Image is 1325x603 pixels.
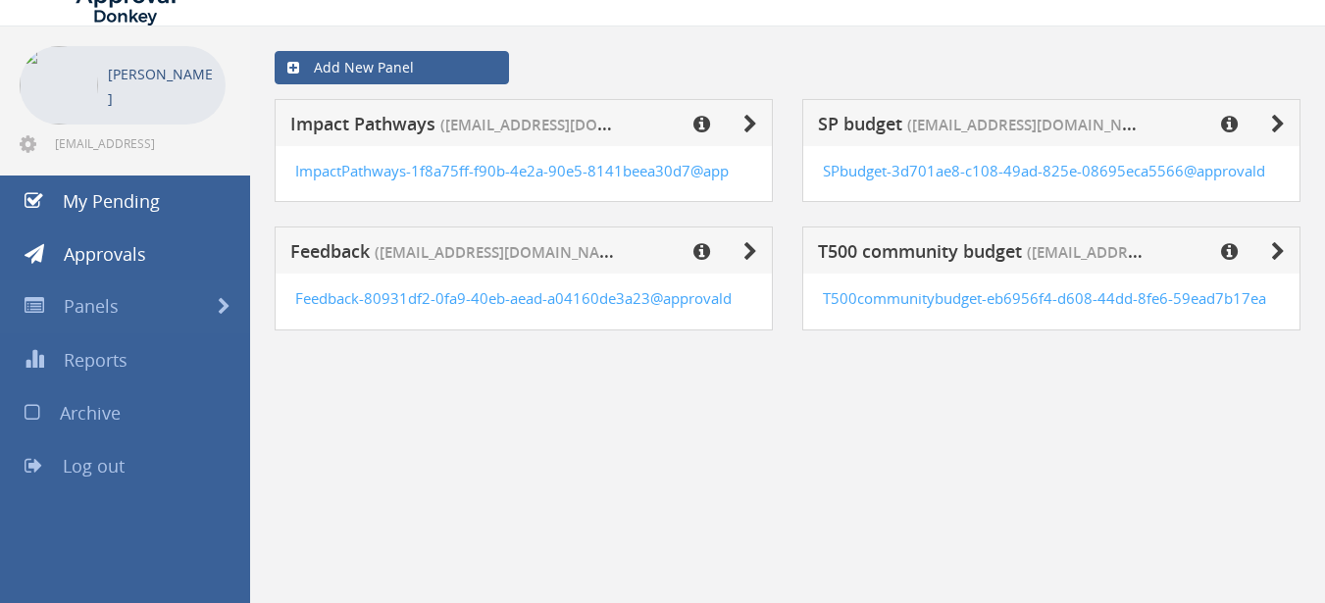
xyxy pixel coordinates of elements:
span: Archive [60,401,121,425]
a: Add New Panel [275,51,509,84]
span: [EMAIL_ADDRESS][DOMAIN_NAME] [55,135,222,151]
span: Reports [64,348,127,372]
a: T500communitybudget-eb6956f4-d608-44dd-8fe6-59ead7b17ea [823,288,1266,308]
span: SP budget [818,112,902,135]
a: SPbudget-3d701ae8-c108-49ad-825e-08695eca5566@approvald [823,161,1265,180]
span: ([EMAIL_ADDRESS][DOMAIN_NAME]) [440,112,696,135]
span: My Pending [63,189,160,213]
span: Panels [64,294,119,318]
span: Approvals [64,242,146,266]
span: Feedback [290,239,370,263]
p: [PERSON_NAME] [108,62,216,111]
a: ImpactPathways-1f8a75ff-f90b-4e2a-90e5-8141beea30d7@app [295,161,729,180]
span: Impact Pathways [290,112,435,135]
span: ([EMAIL_ADDRESS][DOMAIN_NAME]) [375,239,631,263]
a: Feedback-80931df2-0fa9-40eb-aead-a04160de3a23@approvald [295,288,732,308]
span: T500 community budget [818,239,1022,263]
span: Log out [63,454,125,477]
span: ([EMAIL_ADDRESS][DOMAIN_NAME]) [1027,239,1283,263]
span: ([EMAIL_ADDRESS][DOMAIN_NAME]) [907,112,1163,135]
